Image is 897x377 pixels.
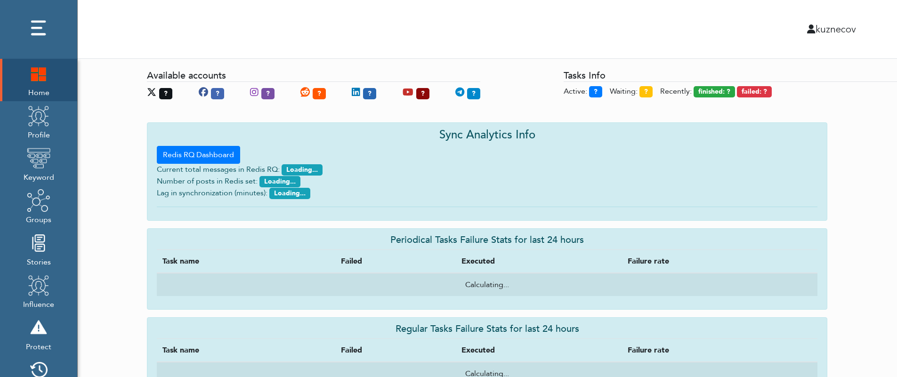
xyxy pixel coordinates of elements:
[26,339,51,353] span: Protect
[157,146,240,164] a: Redis RQ Dashboard
[335,249,456,273] th: Failed
[27,16,50,40] img: dots.png
[300,86,326,100] div: Reddit
[335,338,456,362] th: Failed
[737,86,772,97] span: Tasks failed in last 30 minutes
[250,86,275,100] div: Instagram
[27,128,50,141] span: Profile
[660,86,692,96] span: Recently:
[610,86,638,96] span: Tasks awaiting for execution
[694,86,735,97] span: Tasks finished in last 30 minutes
[269,188,310,199] span: Loading...
[352,86,376,100] div: LinkedIn
[27,316,50,339] img: risk.png
[27,189,50,212] img: groups.png
[157,323,817,335] h5: Regular Tasks Failure Stats for last 24 hours
[23,297,54,310] span: Influence
[27,255,51,268] span: Stories
[639,86,653,97] span: ?
[589,86,602,97] span: ?
[313,88,326,99] span: ?
[455,86,480,100] div: Telegram
[27,273,50,297] img: profile.png
[259,176,300,187] span: Loading...
[157,188,267,198] span: Lag in synchronization (minutes):
[159,88,172,99] span: ?
[467,88,480,99] span: ?
[157,338,335,362] th: Task name
[27,104,50,128] img: profile.png
[157,273,817,296] td: Calculating...
[27,231,50,255] img: stories.png
[157,249,335,273] th: Task name
[147,86,172,100] div: X
[467,22,864,36] div: kuznecov
[564,70,897,82] h5: Tasks Info
[157,234,817,246] h5: Periodical Tasks Failure Stats for last 24 hours
[622,249,818,273] th: Failure rate
[157,164,280,175] span: Current total messages in Redis RQ:
[261,88,275,99] span: ?
[211,88,224,99] span: ?
[403,86,429,100] div: YouTube
[282,164,323,176] span: Loading...
[26,212,51,225] span: Groups
[622,338,818,362] th: Failure rate
[157,176,258,186] span: Number of posts in Redis set:
[564,86,587,96] span: Tasks executing now
[199,86,224,100] div: Facebook
[24,170,54,183] span: Keyword
[363,88,376,99] span: ?
[147,70,480,82] h5: Available accounts
[27,85,50,98] span: Home
[27,146,50,170] img: keyword.png
[456,249,622,273] th: Executed
[157,128,817,142] h4: Sync Analytics Info
[416,88,429,99] span: ?
[27,62,50,85] img: home.png
[456,338,622,362] th: Executed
